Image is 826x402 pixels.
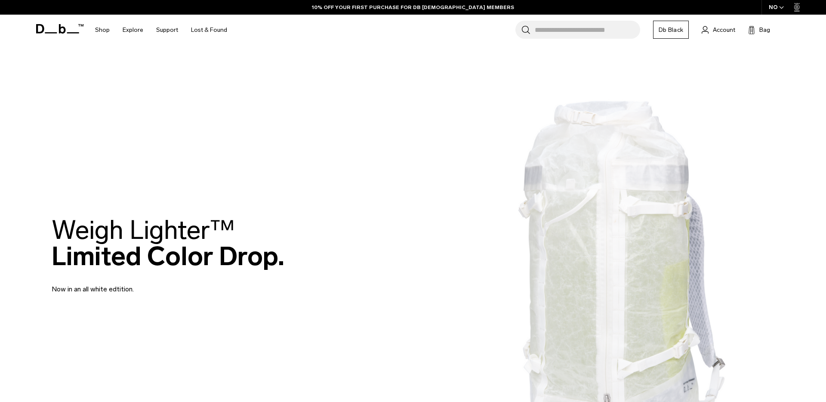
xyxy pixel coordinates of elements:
[312,3,514,11] a: 10% OFF YOUR FIRST PURCHASE FOR DB [DEMOGRAPHIC_DATA] MEMBERS
[702,25,735,35] a: Account
[52,274,258,294] p: Now in an all white edtition.
[52,214,235,246] span: Weigh Lighter™
[52,217,284,269] h2: Limited Color Drop.
[759,25,770,34] span: Bag
[713,25,735,34] span: Account
[95,15,110,45] a: Shop
[156,15,178,45] a: Support
[89,15,234,45] nav: Main Navigation
[748,25,770,35] button: Bag
[123,15,143,45] a: Explore
[653,21,689,39] a: Db Black
[191,15,227,45] a: Lost & Found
